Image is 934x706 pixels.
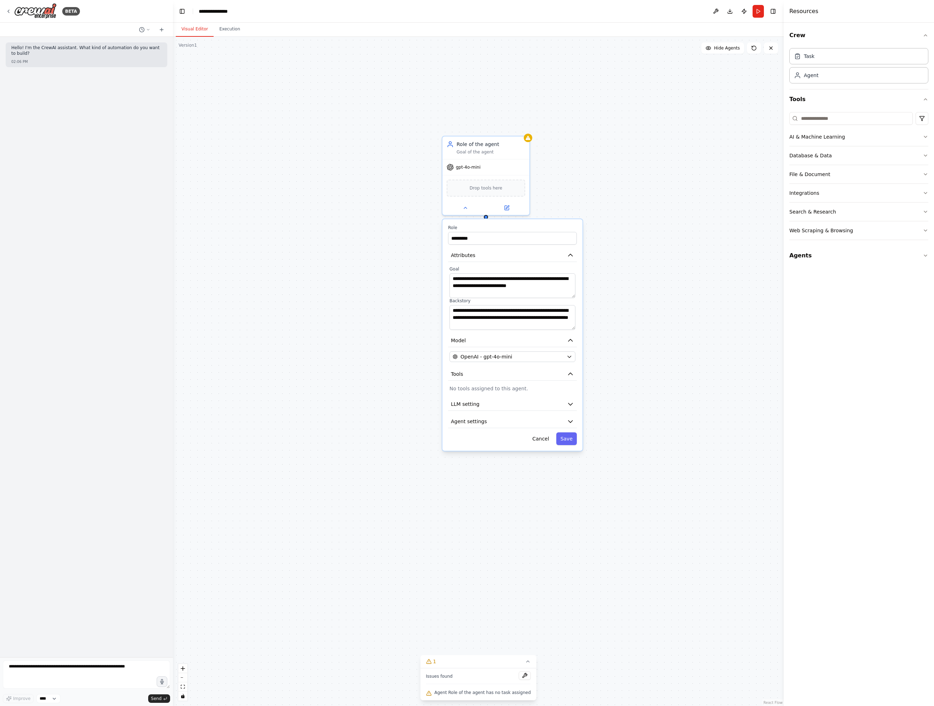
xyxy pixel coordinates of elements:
span: Agent Role of the agent has no task assigned [434,690,531,695]
button: fit view [178,682,187,692]
button: OpenAI - gpt-4o-mini [449,351,575,362]
div: Task [804,53,814,60]
div: Integrations [789,189,819,197]
span: Hide Agents [714,45,740,51]
button: Tools [448,368,577,381]
button: Crew [789,25,928,45]
button: Integrations [789,184,928,202]
button: AI & Machine Learning [789,128,928,146]
button: 1 [420,655,536,668]
button: Attributes [448,249,577,262]
button: Tools [789,89,928,109]
button: Web Scraping & Browsing [789,221,928,240]
div: Search & Research [789,208,836,215]
div: AI & Machine Learning [789,133,845,140]
label: Role [448,225,577,231]
img: Logo [14,3,57,19]
div: Role of the agent [457,141,525,148]
span: Send [151,696,162,701]
button: toggle interactivity [178,692,187,701]
button: Improve [3,694,34,703]
span: Improve [13,696,30,701]
span: Attributes [451,252,475,259]
button: Agent settings [448,415,577,428]
div: Tools [789,109,928,246]
span: Agent settings [451,418,487,425]
label: Backstory [449,298,575,304]
button: zoom in [178,664,187,673]
button: Database & Data [789,146,928,165]
div: Web Scraping & Browsing [789,227,853,234]
span: LLM setting [451,401,480,408]
button: LLM setting [448,398,577,411]
button: Save [556,432,577,445]
button: Hide right sidebar [768,6,778,16]
button: Start a new chat [156,25,167,34]
div: 02:06 PM [11,59,162,64]
div: File & Document [789,171,830,178]
span: Drop tools here [470,185,503,192]
p: No tools assigned to this agent. [449,385,575,392]
div: React Flow controls [178,664,187,701]
h4: Resources [789,7,818,16]
button: Click to speak your automation idea [157,676,167,687]
button: Agents [789,246,928,266]
button: Cancel [528,432,553,445]
button: File & Document [789,165,928,183]
button: Model [448,334,577,347]
button: Open in side panel [487,204,527,212]
div: Role of the agentGoal of the agentgpt-4o-miniDrop tools hereRoleAttributesGoal**** **** **** ****... [442,136,530,216]
p: Hello! I'm the CrewAI assistant. What kind of automation do you want to build? [11,45,162,56]
button: Send [148,694,170,703]
span: OpenAI - gpt-4o-mini [460,353,512,360]
nav: breadcrumb [199,8,235,15]
label: Goal [449,266,575,272]
div: Version 1 [179,42,197,48]
button: Visual Editor [176,22,214,37]
div: Database & Data [789,152,832,159]
button: Hide left sidebar [177,6,187,16]
div: Crew [789,45,928,89]
div: Goal of the agent [457,149,525,155]
span: Tools [451,370,463,378]
button: Switch to previous chat [136,25,153,34]
a: React Flow attribution [764,701,783,705]
div: BETA [62,7,80,16]
div: Agent [804,72,818,79]
button: Hide Agents [701,42,744,54]
button: zoom out [178,673,187,682]
span: Issues found [426,673,453,679]
span: 1 [433,658,436,665]
span: Model [451,337,466,344]
button: Search & Research [789,203,928,221]
button: Execution [214,22,246,37]
span: gpt-4o-mini [456,164,481,170]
